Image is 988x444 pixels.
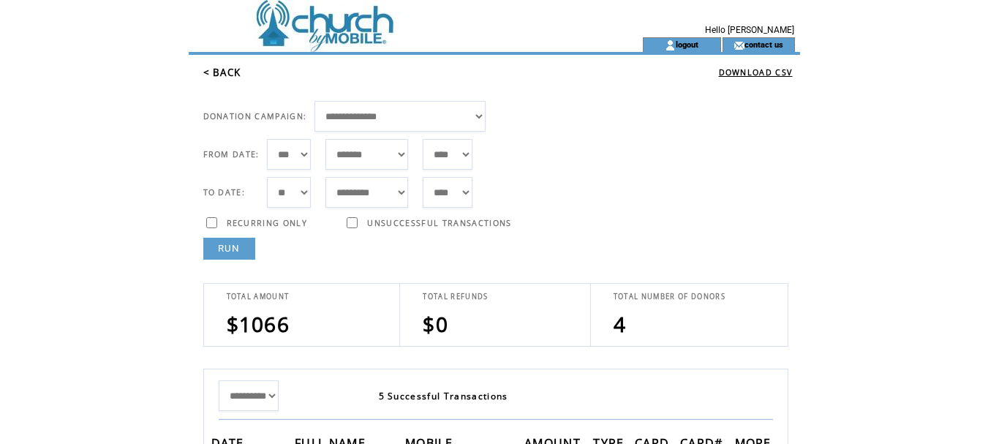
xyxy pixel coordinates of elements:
[614,310,626,338] span: 4
[734,39,744,51] img: contact_us_icon.gif
[227,218,308,228] span: RECURRING ONLY
[705,25,794,35] span: Hello [PERSON_NAME]
[367,218,511,228] span: UNSUCCESSFUL TRANSACTIONS
[614,292,725,301] span: TOTAL NUMBER OF DONORS
[227,292,290,301] span: TOTAL AMOUNT
[676,39,698,49] a: logout
[744,39,783,49] a: contact us
[423,292,488,301] span: TOTAL REFUNDS
[379,390,508,402] span: 5 Successful Transactions
[203,238,255,260] a: RUN
[665,39,676,51] img: account_icon.gif
[423,310,448,338] span: $0
[203,149,260,159] span: FROM DATE:
[203,111,307,121] span: DONATION CAMPAIGN:
[227,310,290,338] span: $1066
[203,66,241,79] a: < BACK
[719,67,793,78] a: DOWNLOAD CSV
[203,187,246,197] span: TO DATE:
